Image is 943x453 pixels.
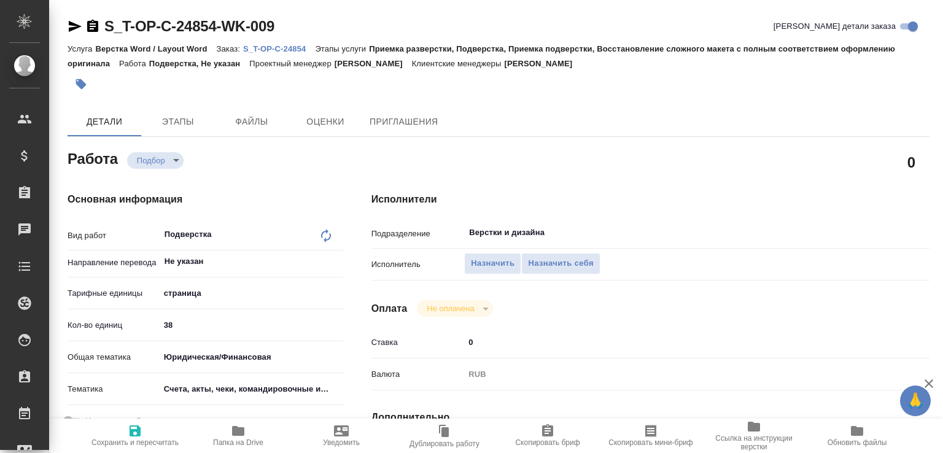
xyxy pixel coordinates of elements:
button: Скопировать ссылку для ЯМессенджера [68,19,82,34]
button: 🙏 [900,385,931,416]
h2: Работа [68,147,118,169]
p: Подверстка, Не указан [149,59,250,68]
span: Назначить себя [528,257,593,271]
p: Тарифные единицы [68,287,160,300]
div: Юридическая/Финансовая [160,347,344,368]
div: Счета, акты, чеки, командировочные и таможенные документы [160,379,344,400]
div: Подбор [127,152,184,169]
button: Не оплачена [423,303,478,314]
button: Назначить себя [521,253,600,274]
p: Тематика [68,383,160,395]
h4: Оплата [371,301,408,316]
span: Оценки [296,114,355,130]
p: [PERSON_NAME] [504,59,581,68]
span: Папка на Drive [213,438,263,447]
p: Услуга [68,44,95,53]
div: Подбор [417,300,492,317]
p: Ставка [371,336,465,349]
h4: Основная информация [68,192,322,207]
span: Приглашения [370,114,438,130]
div: RUB [464,364,883,385]
a: S_T-OP-C-24854-WK-009 [104,18,274,34]
button: Уведомить [290,419,393,453]
div: страница [160,283,344,304]
button: Обновить файлы [805,419,909,453]
span: Нотариальный заказ [85,415,163,427]
p: Направление перевода [68,257,160,269]
span: Скопировать мини-бриф [608,438,693,447]
p: Вид работ [68,230,160,242]
span: Дублировать работу [409,439,479,448]
h4: Исполнители [371,192,929,207]
button: Добавить тэг [68,71,95,98]
p: Заказ: [217,44,243,53]
button: Скопировать бриф [496,419,599,453]
span: Назначить [471,257,514,271]
p: Кол-во единиц [68,319,160,331]
input: ✎ Введи что-нибудь [160,316,344,334]
span: Уведомить [323,438,360,447]
span: Скопировать бриф [515,438,580,447]
button: Подбор [133,155,169,166]
button: Скопировать мини-бриф [599,419,702,453]
button: Ссылка на инструкции верстки [702,419,805,453]
p: [PERSON_NAME] [335,59,412,68]
p: Подразделение [371,228,465,240]
h2: 0 [907,152,915,172]
p: Работа [119,59,149,68]
p: Общая тематика [68,351,160,363]
p: Проектный менеджер [249,59,334,68]
span: 🙏 [905,388,926,414]
p: Верстка Word / Layout Word [95,44,216,53]
button: Назначить [464,253,521,274]
span: Сохранить и пересчитать [91,438,179,447]
button: Скопировать ссылку [85,19,100,34]
button: Open [876,231,879,234]
p: Этапы услуги [315,44,369,53]
span: Этапы [149,114,208,130]
input: ✎ Введи что-нибудь [464,333,883,351]
button: Сохранить и пересчитать [83,419,187,453]
button: Дублировать работу [393,419,496,453]
p: Валюта [371,368,465,381]
span: Детали [75,114,134,130]
p: S_T-OP-C-24854 [243,44,315,53]
button: Папка на Drive [187,419,290,453]
p: Приемка разверстки, Подверстка, Приемка подверстки, Восстановление сложного макета с полным соотв... [68,44,895,68]
span: [PERSON_NAME] детали заказа [774,20,896,33]
span: Ссылка на инструкции верстки [710,434,798,451]
p: Исполнитель [371,258,465,271]
span: Файлы [222,114,281,130]
p: Клиентские менеджеры [412,59,505,68]
button: Open [336,260,339,263]
h4: Дополнительно [371,410,929,425]
span: Обновить файлы [828,438,887,447]
a: S_T-OP-C-24854 [243,43,315,53]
